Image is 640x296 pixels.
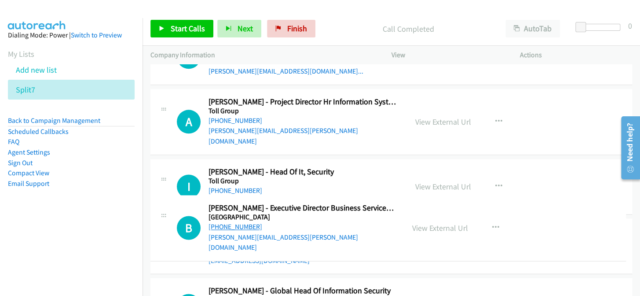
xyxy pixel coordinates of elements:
[208,286,399,296] h2: [PERSON_NAME] - Global Head Of Information Security
[505,20,560,37] button: AutoTab
[287,23,307,33] span: Finish
[238,23,253,33] span: Next
[8,169,49,177] a: Compact View
[71,31,122,39] a: Switch to Preview
[16,65,57,75] a: Add new list
[208,177,399,185] h5: Toll Group
[150,20,213,37] a: Start Calls
[8,159,33,167] a: Sign Out
[415,181,471,192] a: View External Url
[177,174,201,198] h1: I
[217,20,261,37] button: Next
[208,256,310,265] a: [EMAIL_ADDRESS][DOMAIN_NAME]
[327,23,490,35] p: Call Completed
[8,116,100,125] a: Back to Campaign Management
[8,179,49,188] a: Email Support
[208,107,399,115] h5: Toll Group
[267,20,315,37] a: Finish
[177,174,201,198] div: The call is yet to be attempted
[628,20,632,32] div: 0
[16,85,35,95] a: Split7
[177,110,201,133] h1: A
[8,30,135,41] div: Dialing Mode: Power |
[8,127,69,136] a: Scheduled Callbacks
[614,113,640,183] iframe: Resource Center
[391,50,504,60] p: View
[415,117,471,127] a: View External Url
[208,97,399,107] h2: [PERSON_NAME] - Project Director Hr Information Systems And Integration
[177,110,201,133] div: The call is yet to be attempted
[208,203,396,213] h2: [PERSON_NAME] - Executive Director Business Services And Chief Information Officer
[150,50,376,60] p: Company Information
[208,213,396,222] h5: [GEOGRAPHIC_DATA]
[171,23,205,33] span: Start Calls
[519,50,632,60] p: Actions
[208,167,399,177] h2: [PERSON_NAME] - Head Of It, Security
[208,186,262,195] a: [PHONE_NUMBER]
[208,116,262,125] a: [PHONE_NUMBER]
[177,216,201,240] div: The call is yet to be attempted
[208,233,358,252] a: [PERSON_NAME][EMAIL_ADDRESS][PERSON_NAME][DOMAIN_NAME]
[8,137,19,146] a: FAQ
[8,148,50,156] a: Agent Settings
[208,222,262,231] a: [PHONE_NUMBER]
[177,216,201,240] h1: B
[8,49,34,59] a: My Lists
[208,67,363,75] a: [PERSON_NAME][EMAIL_ADDRESS][DOMAIN_NAME]...
[412,223,468,233] a: View External Url
[208,126,358,145] a: [PERSON_NAME][EMAIL_ADDRESS][PERSON_NAME][DOMAIN_NAME]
